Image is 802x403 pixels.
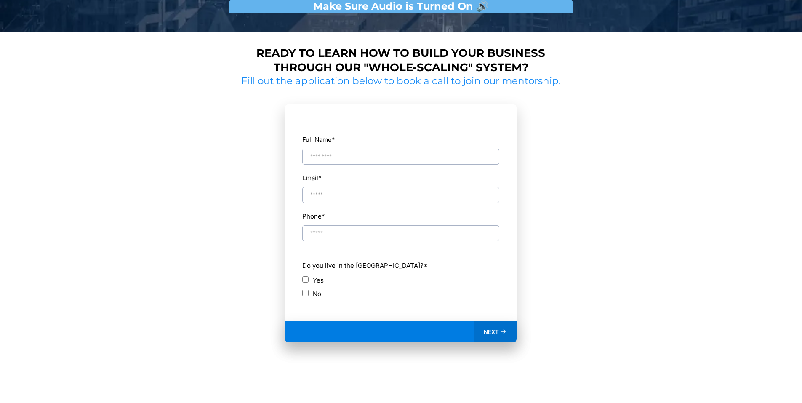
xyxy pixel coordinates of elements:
[302,172,322,184] label: Email
[302,211,499,222] label: Phone
[484,328,499,336] span: NEXT
[238,75,564,88] h2: Fill out the application below to book a call to join our mentorship.
[302,134,499,145] label: Full Name
[313,275,324,286] label: Yes
[302,260,499,271] label: Do you live in the [GEOGRAPHIC_DATA]?
[313,288,321,299] label: No
[256,46,545,74] strong: Ready to learn how to build your business through our "whole-scaling" system?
